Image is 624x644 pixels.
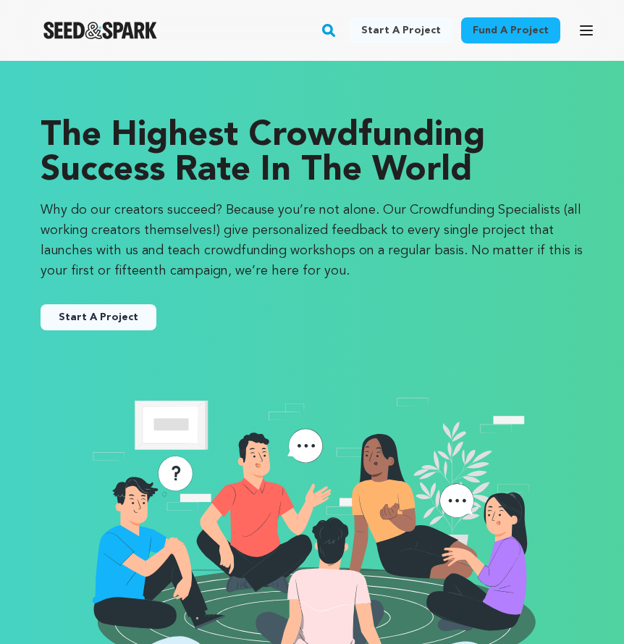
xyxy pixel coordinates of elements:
img: Seed&Spark Logo Dark Mode [43,22,157,39]
a: Start A Project [41,304,156,330]
a: Start a project [350,17,452,43]
a: Fund a project [461,17,560,43]
a: Seed&Spark Homepage [43,22,157,39]
p: The Highest Crowdfunding Success Rate in the World [41,119,583,188]
p: Why do our creators succeed? Because you’re not alone. Our Crowdfunding Specialists (all working ... [41,200,583,281]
